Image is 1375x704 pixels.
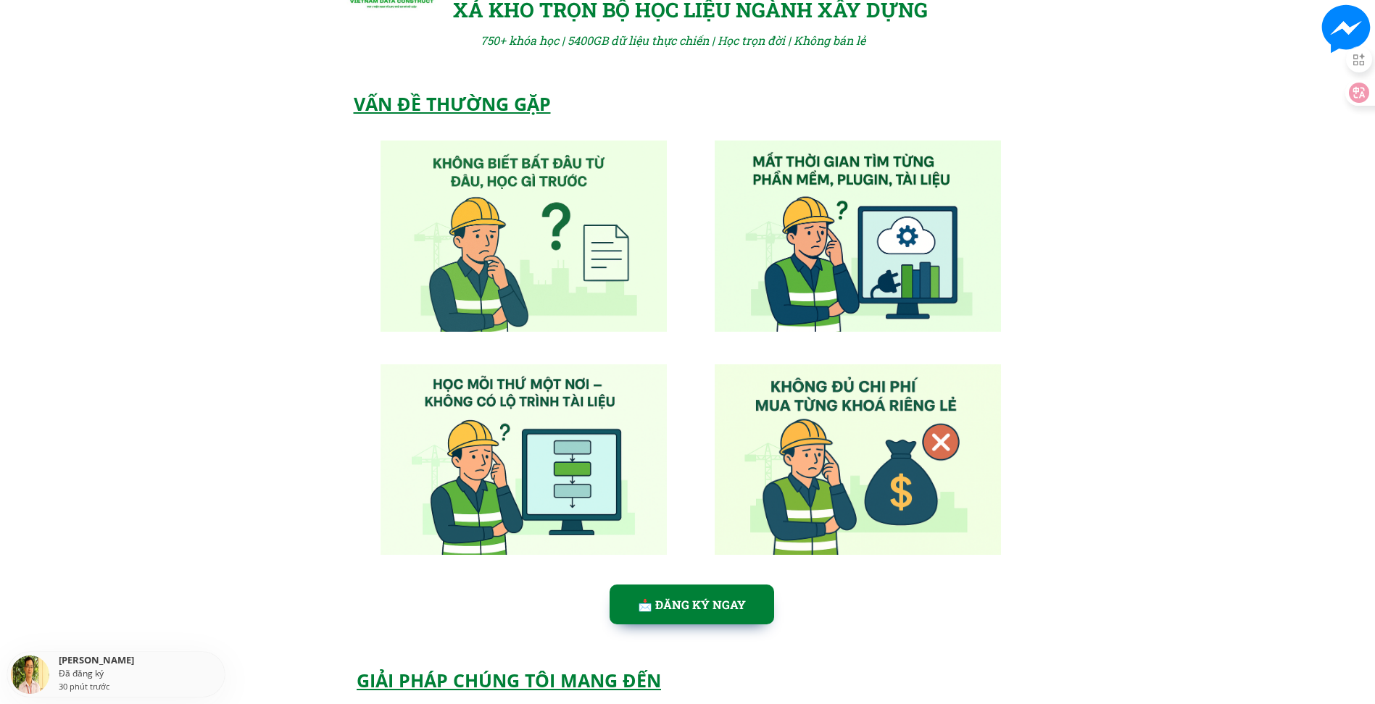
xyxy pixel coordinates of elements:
[59,680,109,693] div: 30 phút trước
[610,584,774,624] p: 📩 ĐĂNG KÝ NGAY
[481,31,886,50] div: 750+ khóa học | 5400GB dữ liệu thực chiến | Học trọn đời | Không bán lẻ
[354,89,694,118] div: VẤN ĐỀ THƯỜNG GẶP
[59,668,221,680] div: Đã đăng ký
[357,666,674,695] div: GIẢI PHÁP CHÚNG TÔI MANG ĐẾN
[59,655,221,668] div: [PERSON_NAME]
